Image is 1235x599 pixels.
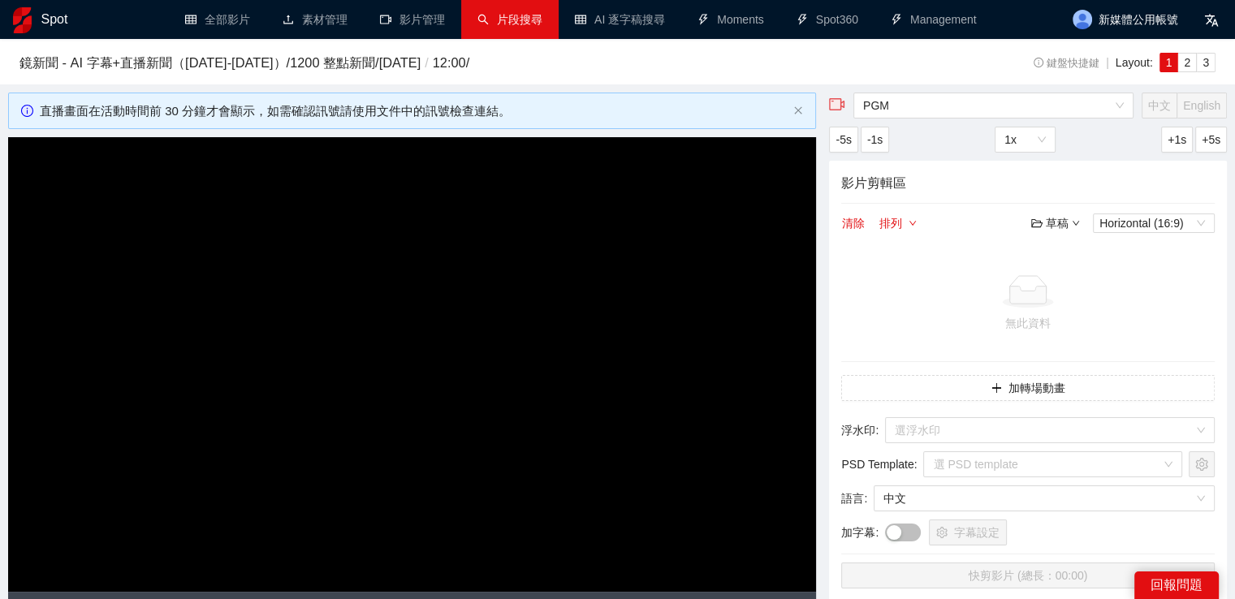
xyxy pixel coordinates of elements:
[1202,131,1220,149] span: +5s
[1072,219,1080,227] span: down
[19,53,948,74] h3: 鏡新聞 - AI 字幕+直播新聞（[DATE]-[DATE]） / 1200 整點新聞 / [DATE] 12:00 /
[1161,127,1193,153] button: +1s
[575,13,665,26] a: tableAI 逐字稿搜尋
[1004,127,1046,152] span: 1x
[841,489,867,507] span: 語言 :
[929,519,1007,545] button: setting字幕設定
[1106,56,1109,69] span: |
[841,562,1215,588] button: 快剪影片 (總長：00:00)
[1148,99,1171,112] span: 中文
[185,13,250,26] a: table全部影片
[863,93,1124,118] span: PGM
[793,106,803,115] span: close
[421,55,433,70] span: /
[283,13,348,26] a: upload素材管理
[1168,131,1186,149] span: +1s
[1195,127,1227,153] button: +5s
[1073,10,1092,29] img: avatar
[1031,218,1043,229] span: folder-open
[1034,58,1099,69] span: 鍵盤快捷鍵
[1189,451,1215,477] button: setting
[991,382,1002,395] span: plus
[1031,214,1080,232] div: 草稿
[836,131,851,149] span: -5s
[841,455,917,473] span: PSD Template :
[1203,56,1209,69] span: 3
[380,13,445,26] a: video-camera影片管理
[891,13,977,26] a: thunderboltManagement
[1034,58,1044,68] span: info-circle
[477,13,542,26] a: search片段搜尋
[797,13,858,26] a: thunderboltSpot360
[841,421,879,439] span: 浮水印 :
[1183,99,1220,112] span: English
[1184,56,1190,69] span: 2
[861,127,889,153] button: -1s
[909,219,917,229] span: down
[841,173,1215,193] h4: 影片剪輯區
[21,105,33,117] span: info-circle
[697,13,764,26] a: thunderboltMoments
[883,486,1205,511] span: 中文
[1134,571,1219,599] div: 回報問題
[8,137,816,592] div: Video Player
[829,127,857,153] button: -5s
[879,213,918,233] button: 排列down
[848,314,1208,332] div: 無此資料
[841,375,1215,401] button: plus加轉場動畫
[1099,214,1208,232] span: Horizontal (16:9)
[841,524,879,541] span: 加字幕 :
[867,131,883,149] span: -1s
[40,101,787,121] div: 直播畫面在活動時間前 30 分鐘才會顯示，如需確認訊號請使用文件中的訊號檢查連結。
[13,7,32,33] img: logo
[1116,56,1153,69] span: Layout:
[793,106,803,116] button: close
[829,97,845,113] span: video-camera
[1166,56,1172,69] span: 1
[841,213,866,233] button: 清除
